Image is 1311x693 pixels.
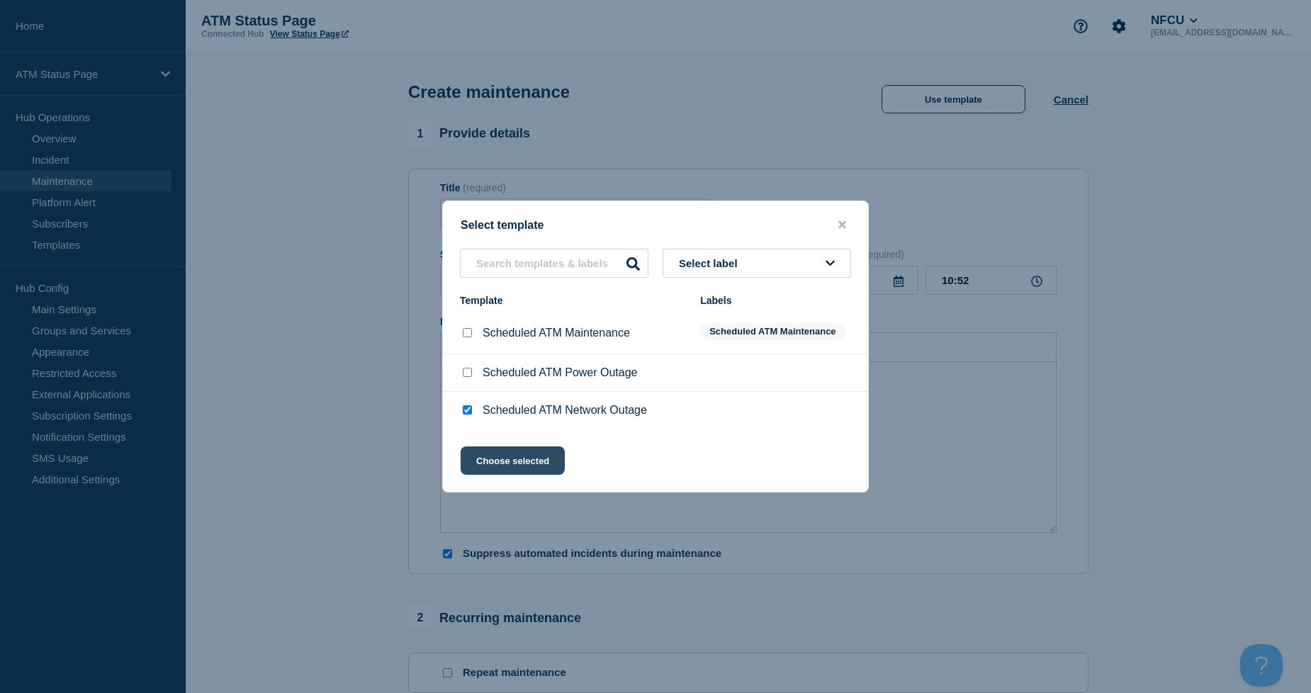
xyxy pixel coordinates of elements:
[443,218,868,232] div: Select template
[483,327,630,339] p: Scheduled ATM Maintenance
[483,366,638,379] p: Scheduled ATM Power Outage
[460,249,648,278] input: Search templates & labels
[679,257,743,269] span: Select label
[463,328,472,337] input: Scheduled ATM Maintenance checkbox
[663,249,851,278] button: Select label
[483,404,647,417] p: Scheduled ATM Network Outage
[463,405,472,415] input: Scheduled ATM Network Outage checkbox
[700,323,845,339] span: Scheduled ATM Maintenance
[700,295,851,306] div: Labels
[834,218,850,232] button: close button
[463,368,472,377] input: Scheduled ATM Power Outage checkbox
[460,295,686,306] div: Template
[461,446,565,475] button: Choose selected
